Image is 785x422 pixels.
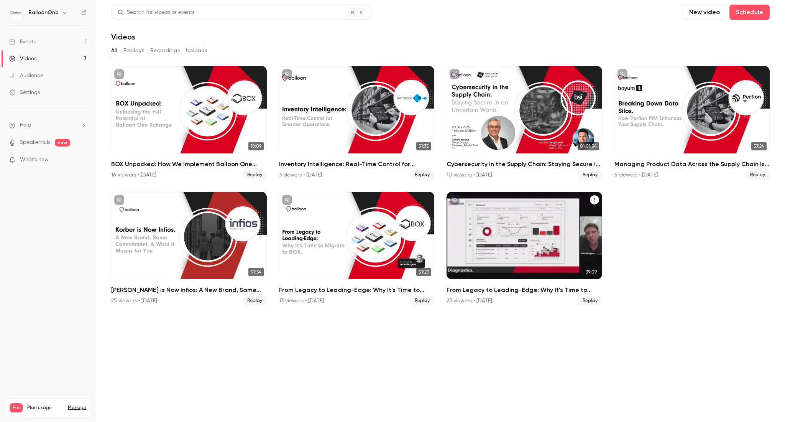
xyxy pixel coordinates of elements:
[279,192,435,305] a: 57:23From Legacy to Leading-Edge: Why It's Time to Migrate to BOX13 viewers • [DATE]Replay
[111,45,117,57] button: All
[9,89,40,96] div: Settings
[447,171,492,179] div: 10 viewers • [DATE]
[729,5,770,20] button: Schedule
[279,285,435,295] h2: From Legacy to Leading-Edge: Why It's Time to Migrate to BOX
[450,69,460,79] button: unpublished
[450,195,460,205] button: unpublished
[279,160,435,169] h2: Inventory Intelligence: Real-Time Control for Smarter Operations with Slimstock
[111,66,267,180] a: 18:09BOX Unpacked: How We Implement Balloon One Xchange (BOX)—Our Proven Project Methodology16 vi...
[447,66,602,180] li: Cybersecurity in the Supply Chain: Staying Secure in an Uncertain World - In partnership with BSI
[10,7,22,19] img: BalloonOne
[410,296,434,305] span: Replay
[186,45,207,57] button: Uploads
[248,268,264,276] span: 57:34
[111,285,267,295] h2: [PERSON_NAME] is Now Infios: A New Brand, Same Commitment, and What It Means for You.
[111,32,135,41] h1: Videos
[55,139,70,147] span: new
[10,403,23,412] span: Pro
[111,192,267,305] a: 57:34[PERSON_NAME] is Now Infios: A New Brand, Same Commitment, and What It Means for You.25 view...
[683,5,726,20] button: New video
[447,297,492,305] div: 23 viewers • [DATE]
[578,170,602,180] span: Replay
[20,121,31,129] span: Help
[614,66,770,180] li: Managing Product Data Across the Supply Chain Is Complex. Let’s Simplify It.
[243,170,267,180] span: Replay
[111,5,770,417] section: Videos
[20,156,49,164] span: What's new
[248,142,264,150] span: 18:09
[410,170,434,180] span: Replay
[279,66,435,180] li: Inventory Intelligence: Real-Time Control for Smarter Operations with Slimstock
[746,170,770,180] span: Replay
[416,268,431,276] span: 57:23
[68,405,86,411] a: Manage
[279,192,435,305] li: From Legacy to Leading-Edge: Why It's Time to Migrate to BOX
[583,268,599,276] span: 39:09
[447,285,602,295] h2: From Legacy to Leading-Edge: Why It's Time to Migrate to BOX
[578,296,602,305] span: Replay
[282,195,292,205] button: unpublished
[111,160,267,169] h2: BOX Unpacked: How We Implement Balloon One Xchange (BOX)—Our Proven Project Methodology
[279,297,324,305] div: 13 viewers • [DATE]
[751,142,767,150] span: 57:24
[578,142,599,150] span: 01:01:54
[416,142,431,150] span: 51:35
[9,38,36,46] div: Events
[9,72,43,79] div: Audience
[111,192,267,305] li: Korber is Now Infios: A New Brand, Same Commitment, and What It Means for You.
[150,45,180,57] button: Recordings
[118,8,194,16] div: Search for videos or events
[111,66,267,180] li: BOX Unpacked: How We Implement Balloon One Xchange (BOX)—Our Proven Project Methodology
[123,45,144,57] button: Replays
[243,296,267,305] span: Replay
[111,66,770,305] ul: Videos
[614,171,658,179] div: 5 viewers • [DATE]
[279,171,322,179] div: 3 viewers • [DATE]
[617,69,627,79] button: unpublished
[9,121,87,129] li: help-dropdown-opener
[9,55,36,63] div: Videos
[447,192,602,305] li: From Legacy to Leading-Edge: Why It's Time to Migrate to BOX
[282,69,292,79] button: unpublished
[447,192,602,305] a: 39:09From Legacy to Leading-Edge: Why It's Time to Migrate to BOX23 viewers • [DATE]Replay
[447,66,602,180] a: 01:01:54Cybersecurity in the Supply Chain: Staying Secure in an Uncertain World - In partnership ...
[111,297,157,305] div: 25 viewers • [DATE]
[447,160,602,169] h2: Cybersecurity in the Supply Chain: Staying Secure in an Uncertain World - In partnership with BSI
[114,195,124,205] button: unpublished
[614,160,770,169] h2: Managing Product Data Across the Supply Chain Is Complex. Let’s Simplify It.
[20,138,50,147] a: SpeakerHub
[279,66,435,180] a: 51:35Inventory Intelligence: Real-Time Control for Smarter Operations with Slimstock3 viewers • [...
[614,66,770,180] a: 57:24Managing Product Data Across the Supply Chain Is Complex. Let’s Simplify It.5 viewers • [DAT...
[27,405,63,411] span: Plan usage
[111,171,156,179] div: 16 viewers • [DATE]
[114,69,124,79] button: unpublished
[28,9,59,16] h6: BalloonOne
